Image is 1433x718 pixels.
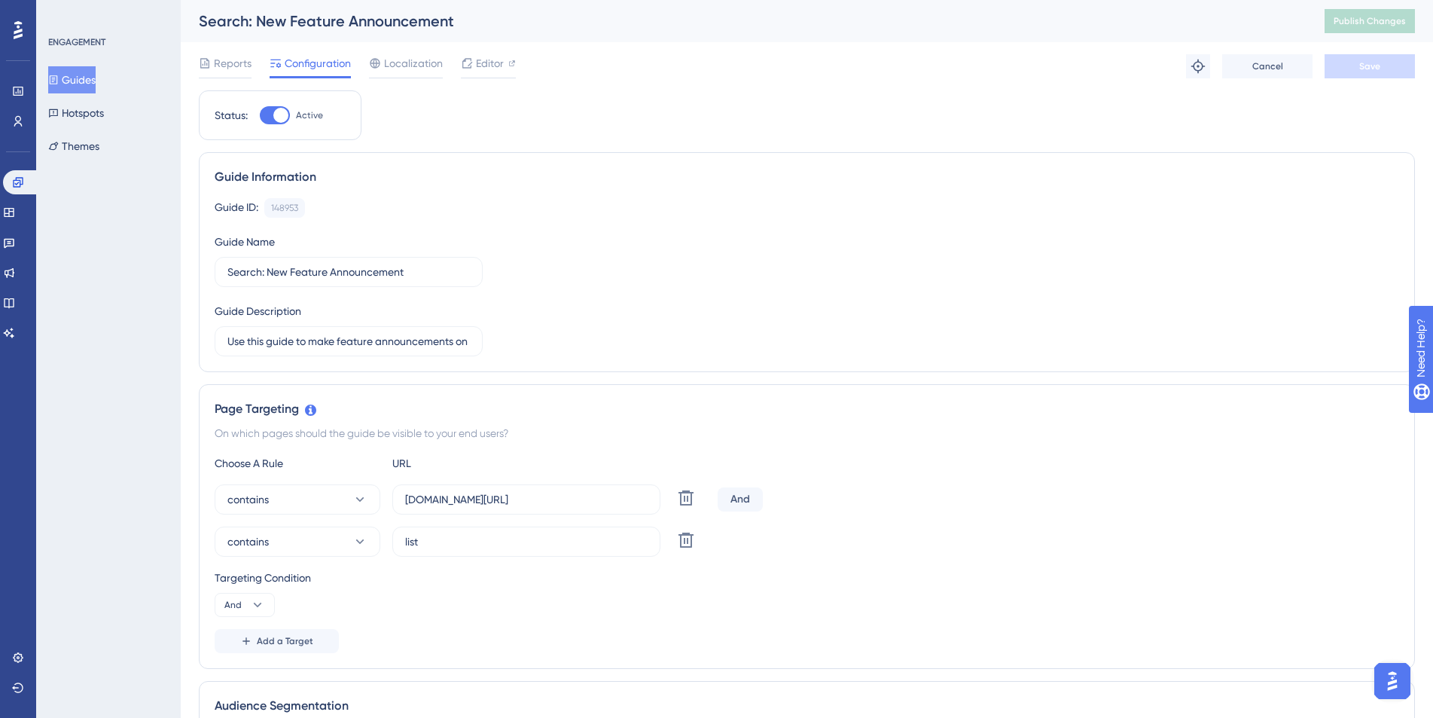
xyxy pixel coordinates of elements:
span: Editor [476,54,504,72]
input: Type your Guide’s Name here [227,264,470,280]
span: Need Help? [35,4,94,22]
div: Guide Description [215,302,301,320]
span: And [224,599,242,611]
div: Guide ID: [215,198,258,218]
input: yourwebsite.com/path [405,491,648,508]
span: Reports [214,54,252,72]
input: yourwebsite.com/path [405,533,648,550]
span: Save [1359,60,1380,72]
div: ENGAGEMENT [48,36,105,48]
div: Choose A Rule [215,454,380,472]
span: Configuration [285,54,351,72]
button: Add a Target [215,629,339,653]
span: contains [227,533,269,551]
button: And [215,593,275,617]
button: Save [1325,54,1415,78]
button: Themes [48,133,99,160]
button: Cancel [1222,54,1313,78]
div: Guide Information [215,168,1399,186]
span: Cancel [1252,60,1283,72]
button: Publish Changes [1325,9,1415,33]
div: On which pages should the guide be visible to your end users? [215,424,1399,442]
button: contains [215,484,380,515]
span: Active [296,109,323,121]
button: Hotspots [48,99,104,127]
button: Guides [48,66,96,93]
span: Add a Target [257,635,313,647]
div: 148953 [271,202,298,214]
span: contains [227,490,269,509]
div: And [718,487,763,512]
div: Guide Name [215,233,275,251]
iframe: UserGuiding AI Assistant Launcher [1370,658,1415,704]
div: Page Targeting [215,400,1399,418]
span: Localization [384,54,443,72]
div: Status: [215,106,248,124]
div: Audience Segmentation [215,697,1399,715]
input: Type your Guide’s Description here [227,333,470,350]
div: Search: New Feature Announcement [199,11,1287,32]
div: URL [392,454,558,472]
button: contains [215,527,380,557]
span: Publish Changes [1334,15,1406,27]
div: Targeting Condition [215,569,1399,587]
